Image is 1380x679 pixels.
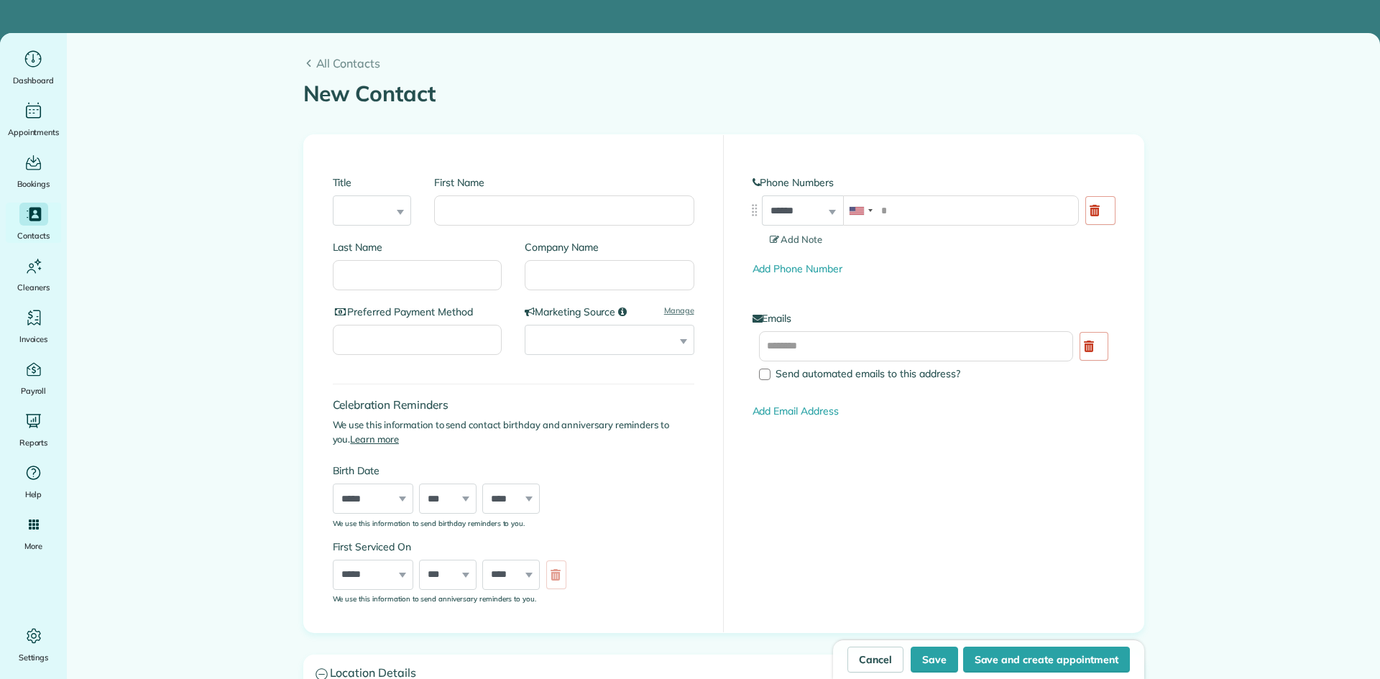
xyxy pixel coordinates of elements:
span: All Contacts [316,55,1144,72]
label: Marketing Source [525,305,694,319]
a: Appointments [6,99,61,139]
a: Invoices [6,306,61,346]
a: Learn more [350,433,399,445]
span: Send automated emails to this address? [776,367,960,380]
sub: We use this information to send anniversary reminders to you. [333,594,537,603]
sub: We use this information to send birthday reminders to you. [333,519,525,527]
label: Phone Numbers [753,175,1115,190]
label: Birth Date [333,463,574,478]
img: drag_indicator-119b368615184ecde3eda3c64c821f6cf29d3e2b97b89ee44bc31753036683e5.png [747,203,762,218]
a: Payroll [6,358,61,398]
span: Appointments [8,125,60,139]
a: Help [6,461,61,502]
span: Cleaners [17,280,50,295]
label: First Name [434,175,694,190]
a: Cleaners [6,254,61,295]
a: Reports [6,410,61,450]
label: Company Name [525,240,694,254]
a: Cancel [847,647,903,673]
a: Dashboard [6,47,61,88]
label: Title [333,175,412,190]
span: More [24,539,42,553]
span: Help [25,487,42,502]
a: Contacts [6,203,61,243]
button: Save [911,647,958,673]
a: Manage [664,305,694,317]
a: All Contacts [303,55,1144,72]
a: Add Email Address [753,405,839,417]
a: Add Phone Number [753,262,842,275]
h1: New Contact [303,82,1144,106]
span: Bookings [17,177,50,191]
a: Settings [6,624,61,665]
div: United States: +1 [844,196,877,225]
span: Reports [19,435,48,450]
span: Dashboard [13,73,54,88]
label: First Serviced On [333,540,574,554]
span: Invoices [19,332,48,346]
p: We use this information to send contact birthday and anniversary reminders to you. [333,418,694,446]
button: Save and create appointment [963,647,1130,673]
span: Add Note [770,234,823,245]
span: Payroll [21,384,47,398]
label: Last Name [333,240,502,254]
a: Bookings [6,151,61,191]
h4: Celebration Reminders [333,399,694,411]
span: Settings [19,650,49,665]
span: Contacts [17,228,50,243]
label: Emails [753,311,1115,325]
label: Preferred Payment Method [333,305,502,319]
